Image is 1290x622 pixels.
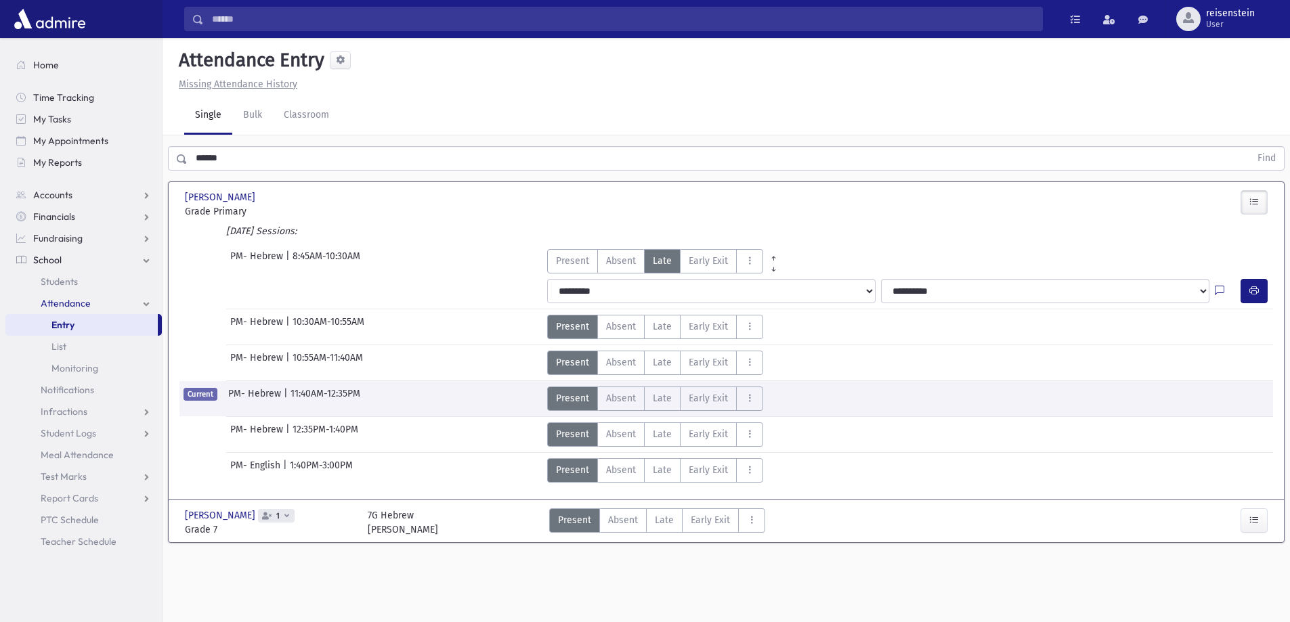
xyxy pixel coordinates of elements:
[41,405,87,418] span: Infractions
[290,458,353,483] span: 1:40PM-3:00PM
[556,427,589,441] span: Present
[204,7,1042,31] input: Search
[5,87,162,108] a: Time Tracking
[5,227,162,249] a: Fundraising
[41,449,114,461] span: Meal Attendance
[51,340,66,353] span: List
[691,513,730,527] span: Early Exit
[368,508,438,537] div: 7G Hebrew [PERSON_NAME]
[606,391,636,405] span: Absent
[558,513,591,527] span: Present
[5,466,162,487] a: Test Marks
[547,249,784,273] div: AttTypes
[5,271,162,292] a: Students
[5,292,162,314] a: Attendance
[184,97,232,135] a: Single
[689,463,728,477] span: Early Exit
[184,388,217,401] span: Current
[293,351,363,375] span: 10:55AM-11:40AM
[5,314,158,336] a: Entry
[41,514,99,526] span: PTC Schedule
[5,249,162,271] a: School
[293,315,364,339] span: 10:30AM-10:55AM
[653,319,672,334] span: Late
[556,355,589,370] span: Present
[653,427,672,441] span: Late
[41,384,94,396] span: Notifications
[33,232,83,244] span: Fundraising
[5,487,162,509] a: Report Cards
[547,422,763,447] div: AttTypes
[283,458,290,483] span: |
[185,523,354,537] span: Grade 7
[51,319,74,331] span: Entry
[5,509,162,531] a: PTC Schedule
[286,351,293,375] span: |
[5,336,162,357] a: List
[5,531,162,552] a: Teacher Schedule
[41,297,91,309] span: Attendance
[228,386,284,411] span: PM- Hebrew
[226,225,297,237] i: [DATE] Sessions:
[33,59,59,71] span: Home
[606,355,636,370] span: Absent
[1206,8,1255,19] span: reisenstein
[606,427,636,441] span: Absent
[547,386,763,411] div: AttTypes
[230,422,286,447] span: PM- Hebrew
[230,249,286,273] span: PM- Hebrew
[556,254,589,268] span: Present
[173,79,297,90] a: Missing Attendance History
[41,535,116,548] span: Teacher Schedule
[5,152,162,173] a: My Reports
[185,190,258,204] span: [PERSON_NAME]
[291,386,360,411] span: 11:40AM-12:35PM
[293,422,358,447] span: 12:35PM-1:40PM
[284,386,291,411] span: |
[689,391,728,405] span: Early Exit
[33,113,71,125] span: My Tasks
[286,422,293,447] span: |
[549,508,765,537] div: AttTypes
[689,254,728,268] span: Early Exit
[547,315,763,339] div: AttTypes
[653,254,672,268] span: Late
[653,391,672,405] span: Late
[653,355,672,370] span: Late
[5,444,162,466] a: Meal Attendance
[33,156,82,169] span: My Reports
[763,249,784,260] a: All Prior
[5,357,162,379] a: Monitoring
[41,492,98,504] span: Report Cards
[230,315,286,339] span: PM- Hebrew
[655,513,674,527] span: Late
[5,108,162,130] a: My Tasks
[606,254,636,268] span: Absent
[230,351,286,375] span: PM- Hebrew
[606,463,636,477] span: Absent
[556,463,589,477] span: Present
[51,362,98,374] span: Monitoring
[653,463,672,477] span: Late
[1206,19,1255,30] span: User
[286,315,293,339] span: |
[274,512,282,520] span: 1
[33,210,75,223] span: Financials
[33,91,94,104] span: Time Tracking
[230,458,283,483] span: PM- English
[286,249,293,273] span: |
[33,135,108,147] span: My Appointments
[547,351,763,375] div: AttTypes
[606,319,636,334] span: Absent
[5,379,162,401] a: Notifications
[33,189,72,201] span: Accounts
[185,508,258,523] span: [PERSON_NAME]
[689,427,728,441] span: Early Exit
[11,5,89,32] img: AdmirePro
[273,97,340,135] a: Classroom
[556,391,589,405] span: Present
[763,260,784,271] a: All Later
[173,49,324,72] h5: Attendance Entry
[5,54,162,76] a: Home
[5,401,162,422] a: Infractions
